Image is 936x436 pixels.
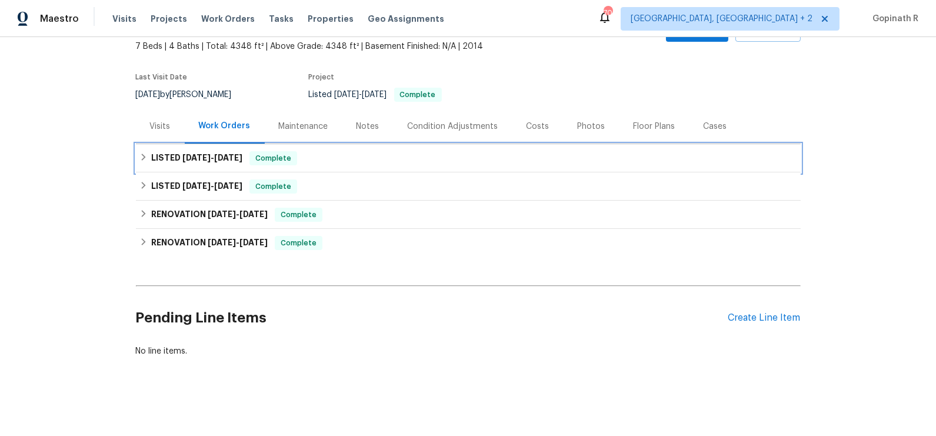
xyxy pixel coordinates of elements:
h6: RENOVATION [151,208,268,222]
span: [DATE] [214,182,242,190]
span: [DATE] [239,238,268,247]
div: Condition Adjustments [408,121,498,132]
span: [DATE] [214,154,242,162]
div: Notes [357,121,379,132]
span: 7 Beds | 4 Baths | Total: 4348 ft² | Above Grade: 4348 ft² | Basement Finished: N/A | 2014 [136,41,562,52]
div: Maintenance [279,121,328,132]
span: - [208,238,268,247]
span: Work Orders [201,13,255,25]
span: Maestro [40,13,79,25]
span: - [182,154,242,162]
span: Last Visit Date [136,74,188,81]
div: RENOVATION [DATE]-[DATE]Complete [136,201,801,229]
div: No line items. [136,345,801,357]
span: - [208,210,268,218]
span: - [335,91,387,99]
span: Projects [151,13,187,25]
span: Tasks [269,15,294,23]
div: Costs [527,121,549,132]
span: [DATE] [335,91,359,99]
div: Work Orders [199,120,251,132]
div: Create Line Item [728,312,801,324]
span: Geo Assignments [368,13,444,25]
span: Complete [251,181,296,192]
span: Complete [251,152,296,164]
div: LISTED [DATE]-[DATE]Complete [136,144,801,172]
div: Visits [150,121,171,132]
span: [DATE] [136,91,161,99]
h6: LISTED [151,151,242,165]
div: Cases [704,121,727,132]
span: [DATE] [182,182,211,190]
span: Complete [276,237,321,249]
span: Project [309,74,335,81]
span: Visits [112,13,136,25]
h2: Pending Line Items [136,291,728,345]
span: [GEOGRAPHIC_DATA], [GEOGRAPHIC_DATA] + 2 [631,13,812,25]
span: [DATE] [239,210,268,218]
span: Gopinath R [868,13,918,25]
span: [DATE] [362,91,387,99]
span: Complete [395,91,441,98]
span: [DATE] [182,154,211,162]
span: Complete [276,209,321,221]
div: LISTED [DATE]-[DATE]Complete [136,172,801,201]
div: by [PERSON_NAME] [136,88,246,102]
div: RENOVATION [DATE]-[DATE]Complete [136,229,801,257]
div: Photos [578,121,605,132]
span: [DATE] [208,210,236,218]
div: 70 [604,7,612,19]
span: Properties [308,13,354,25]
h6: LISTED [151,179,242,194]
span: Listed [309,91,442,99]
div: Floor Plans [634,121,675,132]
h6: RENOVATION [151,236,268,250]
span: - [182,182,242,190]
span: [DATE] [208,238,236,247]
